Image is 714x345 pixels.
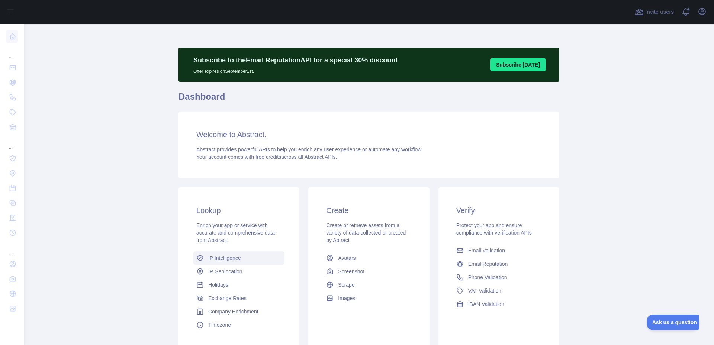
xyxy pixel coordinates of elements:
[490,58,546,71] button: Subscribe [DATE]
[6,135,18,150] div: ...
[633,6,675,18] button: Invite users
[196,154,337,160] span: Your account comes with across all Abstract APIs.
[255,154,281,160] span: free credits
[323,251,414,265] a: Avatars
[196,222,275,243] span: Enrich your app or service with accurate and comprehensive data from Abstract
[193,65,398,74] p: Offer expires on September 1st.
[468,274,507,281] span: Phone Validation
[193,305,284,318] a: Company Enrichment
[468,300,504,308] span: IBAN Validation
[326,222,406,243] span: Create or retrieve assets from a variety of data collected or created by Abtract
[193,278,284,291] a: Holidays
[338,294,355,302] span: Images
[193,291,284,305] a: Exchange Rates
[208,281,228,288] span: Holidays
[468,247,505,254] span: Email Validation
[208,268,242,275] span: IP Geolocation
[468,260,508,268] span: Email Reputation
[196,205,282,216] h3: Lookup
[453,257,544,271] a: Email Reputation
[208,294,247,302] span: Exchange Rates
[338,254,356,262] span: Avatars
[456,205,541,216] h3: Verify
[178,91,559,109] h1: Dashboard
[456,222,532,236] span: Protect your app and ensure compliance with verification APIs
[338,281,354,288] span: Scrape
[468,287,501,294] span: VAT Validation
[326,205,411,216] h3: Create
[323,291,414,305] a: Images
[196,146,423,152] span: Abstract provides powerful APIs to help you enrich any user experience or automate any workflow.
[453,284,544,297] a: VAT Validation
[338,268,364,275] span: Screenshot
[453,244,544,257] a: Email Validation
[6,241,18,256] div: ...
[208,308,258,315] span: Company Enrichment
[453,297,544,311] a: IBAN Validation
[193,55,398,65] p: Subscribe to the Email Reputation API for a special 30 % discount
[193,318,284,332] a: Timezone
[6,45,18,59] div: ...
[323,278,414,291] a: Scrape
[645,8,674,16] span: Invite users
[647,315,699,330] iframe: Toggle Customer Support
[208,254,241,262] span: IP Intelligence
[193,251,284,265] a: IP Intelligence
[193,265,284,278] a: IP Geolocation
[323,265,414,278] a: Screenshot
[453,271,544,284] a: Phone Validation
[196,129,541,140] h3: Welcome to Abstract.
[208,321,231,329] span: Timezone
